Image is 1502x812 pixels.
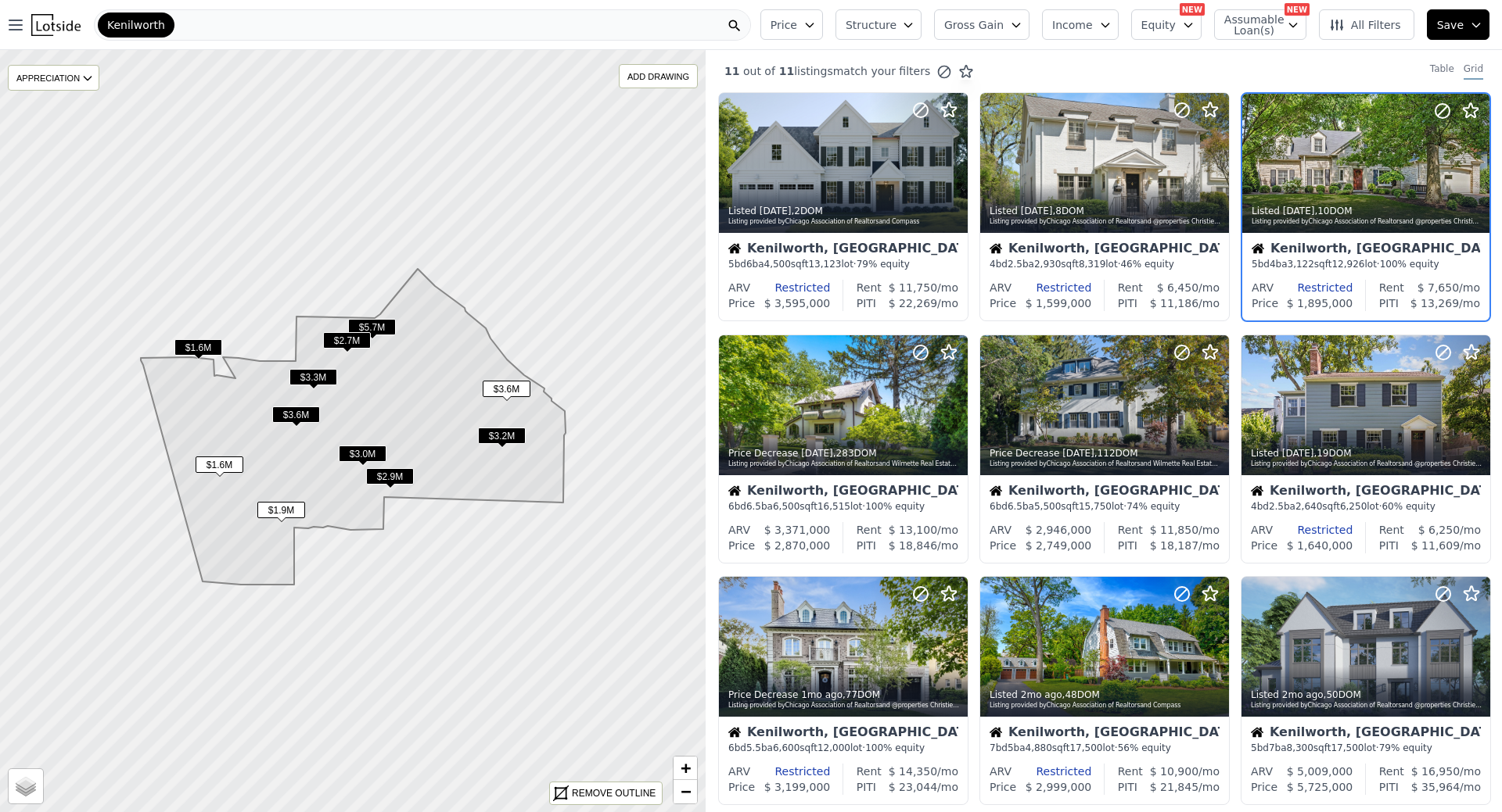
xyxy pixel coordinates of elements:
div: Rent [1379,280,1404,295]
span: 3,122 [1288,259,1314,270]
div: PITI [857,295,876,311]
span: $ 11,186 [1150,297,1198,309]
div: 4 bd 2.5 ba sqft lot · 60% equity [1251,500,1481,513]
div: ARV [728,522,750,538]
time: 2025-07-21 16:42 [801,689,843,700]
a: Zoom in [674,757,697,780]
div: $3.6M [483,381,530,403]
span: $ 22,269 [889,297,937,309]
div: 5 bd 6 ba sqft lot · 79% equity [728,258,958,270]
div: /mo [1404,522,1481,538]
time: 2025-07-11 22:05 [1021,689,1062,700]
div: $3.2M [478,427,526,450]
time: 2025-08-10 23:57 [1062,448,1094,459]
span: $ 1,599,000 [1026,297,1092,309]
div: PITI [1118,779,1137,795]
time: 2025-08-18 18:11 [1283,206,1315,216]
div: NEW [1180,3,1205,16]
time: 2025-08-09 11:26 [1282,448,1314,459]
span: $ 13,269 [1410,297,1459,309]
span: Kenilworth [107,17,165,33]
span: 17,500 [1069,742,1102,753]
div: /mo [882,764,958,779]
div: Price [1251,779,1277,795]
span: $3.6M [483,381,530,397]
div: Price [990,295,1016,311]
div: Rent [857,764,882,779]
span: Assumable Loan(s) [1224,14,1274,36]
span: $ 18,187 [1150,539,1198,552]
div: Kenilworth, [GEOGRAPHIC_DATA] [1251,485,1481,500]
div: 4 bd 2.5 ba sqft lot · 46% equity [990,258,1220,270]
img: House [1251,726,1263,739]
div: out of listings [706,63,974,80]
div: Kenilworth, [GEOGRAPHIC_DATA] [1252,242,1480,258]
div: $2.9M [366,468,414,491]
span: $5.7M [348,319,396,335]
span: 11 [724,65,739,77]
span: 16,515 [817,501,850,512]
span: $ 35,964 [1411,781,1460,793]
div: $2.7M [323,332,371,355]
button: Equity [1131,9,1202,40]
span: − [681,782,691,801]
div: ARV [990,764,1012,779]
span: Price [771,17,797,33]
div: ARV [990,522,1012,538]
span: $ 16,950 [1411,765,1460,778]
div: Price [728,538,755,553]
div: /mo [1143,522,1220,538]
span: $ 18,846 [889,539,937,552]
span: 6,600 [773,742,800,753]
span: $ 6,250 [1418,524,1460,536]
div: Table [1430,63,1454,80]
div: 7 bd 5 ba sqft lot · 56% equity [990,742,1220,754]
div: /mo [1399,779,1481,795]
div: /mo [1399,295,1480,311]
div: /mo [876,779,958,795]
div: /mo [876,538,958,553]
div: Kenilworth, [GEOGRAPHIC_DATA] [728,726,958,742]
div: Listing provided by Chicago Association of Realtors and @properties Christie's International Real... [1251,701,1482,710]
div: Kenilworth, [GEOGRAPHIC_DATA] [990,485,1220,500]
a: Listed 2mo ago,48DOMListing provided byChicago Association of Realtorsand CompassHouseKenilworth,... [979,576,1228,805]
div: Listed , 10 DOM [1252,205,1482,217]
span: $ 2,870,000 [764,539,831,552]
span: Equity [1141,17,1176,33]
span: 17,500 [1331,742,1364,753]
div: Listing provided by Chicago Association of Realtors and Wilmette Real Estate & Management Company... [728,460,960,469]
span: $ 2,999,000 [1026,781,1092,793]
span: $ 11,750 [889,281,937,294]
div: Kenilworth, [GEOGRAPHIC_DATA] [990,726,1220,742]
span: $2.7M [323,332,371,349]
div: /mo [1137,538,1220,553]
div: Listed , 19 DOM [1251,447,1482,460]
div: PITI [1118,295,1137,311]
button: All Filters [1319,9,1414,40]
div: Kenilworth, [GEOGRAPHIC_DATA] [728,242,958,258]
span: $ 3,199,000 [764,781,831,793]
div: Grid [1464,63,1483,80]
span: 2,930 [1034,259,1061,270]
div: Price Decrease , 112 DOM [990,447,1221,460]
img: House [1251,485,1263,497]
div: ARV [728,764,750,779]
div: Listed , 8 DOM [990,205,1221,217]
img: House [990,485,1002,497]
span: 2,640 [1295,501,1322,512]
div: $3.3M [289,369,337,392]
span: All Filters [1329,17,1401,33]
img: House [990,242,1002,255]
button: Price [760,9,823,40]
span: 13,123 [808,259,841,270]
time: 2025-07-09 21:35 [1282,689,1324,700]
span: 12,926 [1331,259,1364,270]
div: Price [728,295,755,311]
button: Structure [835,9,922,40]
span: 5,500 [1034,501,1061,512]
div: ARV [1252,280,1274,295]
div: PITI [1118,538,1137,553]
img: House [728,242,741,255]
span: $1.6M [174,339,222,356]
a: Layers [9,769,43,803]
